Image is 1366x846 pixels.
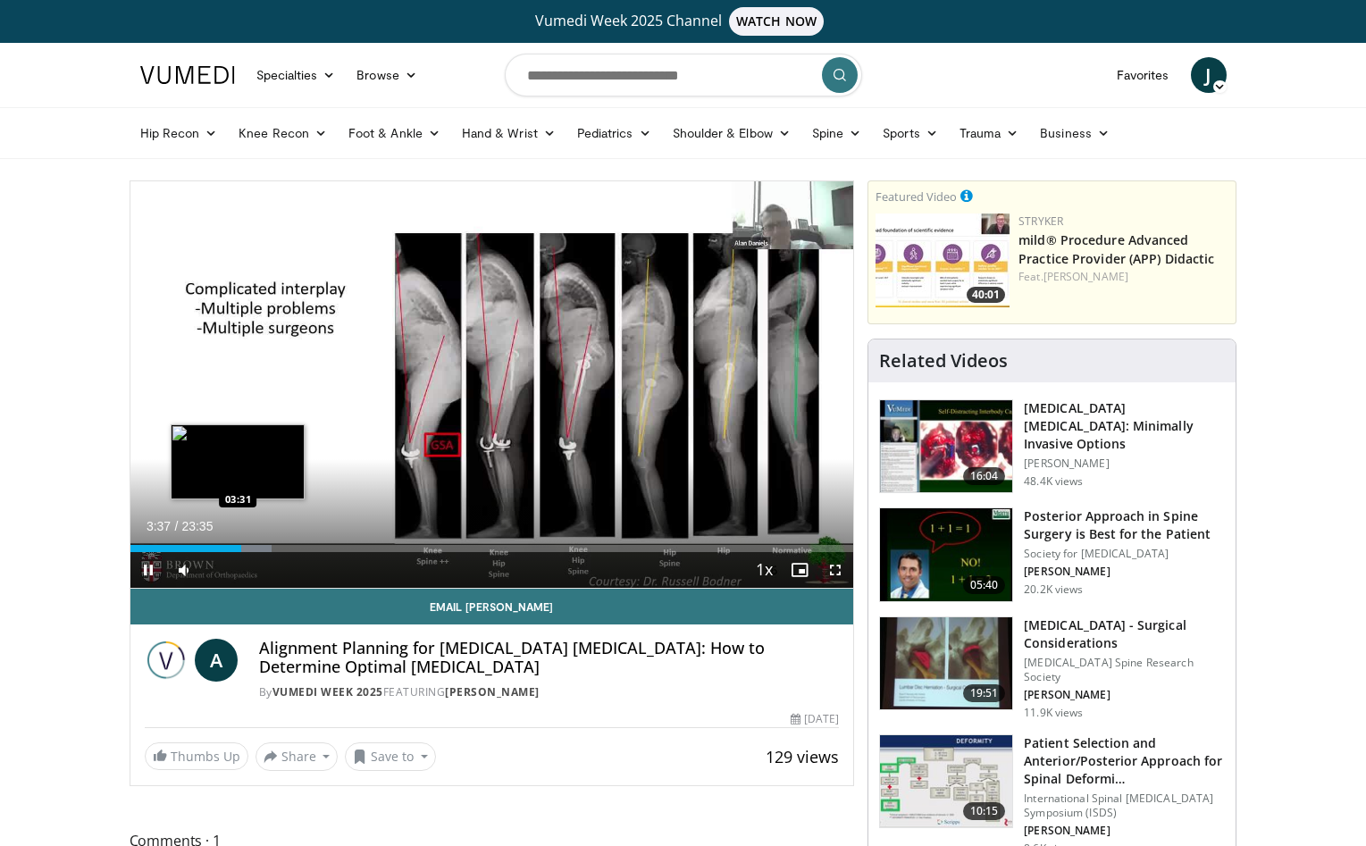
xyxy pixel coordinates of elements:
[130,115,229,151] a: Hip Recon
[130,589,854,624] a: Email [PERSON_NAME]
[1029,115,1120,151] a: Business
[259,684,840,700] div: By FEATURING
[272,684,383,699] a: Vumedi Week 2025
[963,802,1006,820] span: 10:15
[880,735,1012,828] img: beefc228-5859-4966-8bc6-4c9aecbbf021.150x105_q85_crop-smart_upscale.jpg
[1018,269,1228,285] div: Feat.
[259,639,840,677] h4: Alignment Planning for [MEDICAL_DATA] [MEDICAL_DATA]: How to Determine Optimal [MEDICAL_DATA]
[880,400,1012,493] img: 9f1438f7-b5aa-4a55-ab7b-c34f90e48e66.150x105_q85_crop-smart_upscale.jpg
[880,617,1012,710] img: df977cbb-5756-427a-b13c-efcd69dcbbf0.150x105_q85_crop-smart_upscale.jpg
[766,746,839,767] span: 129 views
[1024,507,1225,543] h3: Posterior Approach in Spine Surgery is Best for the Patient
[1024,656,1225,684] p: [MEDICAL_DATA] Spine Research Society
[1024,688,1225,702] p: [PERSON_NAME]
[967,287,1005,303] span: 40:01
[876,214,1010,307] img: 4f822da0-6aaa-4e81-8821-7a3c5bb607c6.150x105_q85_crop-smart_upscale.jpg
[1024,547,1225,561] p: Society for [MEDICAL_DATA]
[228,115,338,151] a: Knee Recon
[171,424,305,499] img: image.jpeg
[145,639,188,682] img: Vumedi Week 2025
[1024,457,1225,471] p: [PERSON_NAME]
[1024,616,1225,652] h3: [MEDICAL_DATA] - Surgical Considerations
[445,684,540,699] a: [PERSON_NAME]
[872,115,949,151] a: Sports
[1024,474,1083,489] p: 48.4K views
[256,742,339,771] button: Share
[963,576,1006,594] span: 05:40
[1024,565,1225,579] p: [PERSON_NAME]
[195,639,238,682] a: A
[1024,734,1225,788] h3: Patient Selection and Anterior/Posterior Approach for Spinal Deformi…
[729,7,824,36] span: WATCH NOW
[338,115,451,151] a: Foot & Ankle
[879,507,1225,602] a: 05:40 Posterior Approach in Spine Surgery is Best for the Patient Society for [MEDICAL_DATA] [PER...
[879,616,1225,720] a: 19:51 [MEDICAL_DATA] - Surgical Considerations [MEDICAL_DATA] Spine Research Society [PERSON_NAME...
[1024,792,1225,820] p: International Spinal [MEDICAL_DATA] Symposium (ISDS)
[1043,269,1128,284] a: [PERSON_NAME]
[817,552,853,588] button: Fullscreen
[1024,824,1225,838] p: [PERSON_NAME]
[949,115,1030,151] a: Trauma
[145,742,248,770] a: Thumbs Up
[140,66,235,84] img: VuMedi Logo
[963,467,1006,485] span: 16:04
[801,115,872,151] a: Spine
[130,545,854,552] div: Progress Bar
[181,519,213,533] span: 23:35
[505,54,862,96] input: Search topics, interventions
[566,115,662,151] a: Pediatrics
[879,350,1008,372] h4: Related Videos
[346,57,428,93] a: Browse
[876,188,957,205] small: Featured Video
[1024,582,1083,597] p: 20.2K views
[166,552,202,588] button: Mute
[746,552,782,588] button: Playback Rate
[1018,214,1063,229] a: Stryker
[879,399,1225,494] a: 16:04 [MEDICAL_DATA] [MEDICAL_DATA]: Minimally Invasive Options [PERSON_NAME] 48.4K views
[963,684,1006,702] span: 19:51
[1024,706,1083,720] p: 11.9K views
[143,7,1224,36] a: Vumedi Week 2025 ChannelWATCH NOW
[345,742,436,771] button: Save to
[130,181,854,589] video-js: Video Player
[246,57,347,93] a: Specialties
[662,115,801,151] a: Shoulder & Elbow
[130,552,166,588] button: Pause
[1106,57,1180,93] a: Favorites
[880,508,1012,601] img: 3b6f0384-b2b2-4baa-b997-2e524ebddc4b.150x105_q85_crop-smart_upscale.jpg
[451,115,566,151] a: Hand & Wrist
[876,214,1010,307] a: 40:01
[1018,231,1214,267] a: mild® Procedure Advanced Practice Provider (APP) Didactic
[791,711,839,727] div: [DATE]
[147,519,171,533] span: 3:37
[175,519,179,533] span: /
[1191,57,1227,93] a: J
[1024,399,1225,453] h3: [MEDICAL_DATA] [MEDICAL_DATA]: Minimally Invasive Options
[782,552,817,588] button: Enable picture-in-picture mode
